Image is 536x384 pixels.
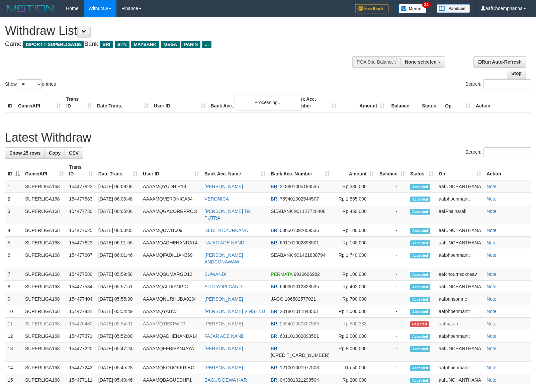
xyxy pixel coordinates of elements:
[332,318,377,330] td: Rp 500,333
[387,93,419,112] th: Balance
[436,330,484,342] td: aafphoenmanit
[437,4,470,13] img: panduan.png
[96,268,140,281] td: [DATE] 05:59:58
[5,41,351,48] h4: Game: Bank:
[436,293,484,305] td: aafbansomne
[66,330,96,342] td: 154477371
[22,249,66,268] td: SUPERLIGA168
[5,205,22,224] td: 3
[271,284,278,289] span: BRI
[65,147,83,159] a: CSV
[332,193,377,205] td: Rp 1,565,000
[140,362,202,374] td: AAAAMQKODOKKRIBO
[5,224,22,237] td: 4
[436,305,484,318] td: aafphoenmanit
[436,249,484,268] td: aafphoenmanit
[5,293,22,305] td: 9
[66,237,96,249] td: 154477623
[66,249,96,268] td: 154477607
[140,293,202,305] td: AAAAMQNURHUDA0204
[140,180,202,193] td: AAAAMQYUDHIR13
[486,252,497,258] a: Note
[96,281,140,293] td: [DATE] 05:57:51
[377,330,408,342] td: -
[204,346,243,351] a: [PERSON_NAME]
[377,180,408,193] td: -
[280,240,319,245] span: Copy 601101002893501 to clipboard
[271,240,278,245] span: BRI
[436,318,484,330] td: aafmaleo
[280,333,319,339] span: Copy 601101002893501 to clipboard
[202,161,268,180] th: Bank Acc. Name: activate to sort column ascending
[280,309,319,314] span: Copy 201801011848501 to clipboard
[204,309,265,314] a: [PERSON_NAME] VINSEND
[280,377,319,383] span: Copy 043301021298504 to clipboard
[181,41,200,48] span: PANIN
[332,362,377,374] td: Rp 50,000
[115,41,129,48] span: BTN
[280,284,319,289] span: Copy 690301012828535 to clipboard
[204,333,244,339] a: FAJAR ADE NAND
[486,184,497,189] a: Note
[5,330,22,342] td: 12
[271,272,292,277] span: PERMATA
[410,378,430,383] span: Accepted
[66,293,96,305] td: 154477404
[96,330,140,342] td: [DATE] 05:52:00
[140,193,202,205] td: AAAAMQVERONICA34
[377,237,408,249] td: -
[355,4,388,13] img: Feedback.jpg
[436,362,484,374] td: aafphoenmanit
[486,346,497,351] a: Note
[410,346,430,352] span: Accepted
[5,93,15,112] th: ID
[271,353,330,358] span: Copy 561601026725537 to clipboard
[22,330,66,342] td: SUPERLIGA168
[332,281,377,293] td: Rp 402,000
[5,342,22,362] td: 13
[410,365,430,371] span: Accepted
[436,237,484,249] td: aafUNCHANTHANA
[96,342,140,362] td: [DATE] 05:47:24
[352,56,400,68] div: PGA Site Balance /
[442,93,473,112] th: Op
[5,362,22,374] td: 14
[410,209,430,215] span: Accepted
[5,24,351,37] h1: Withdraw List
[5,305,22,318] td: 10
[66,205,96,224] td: 154477730
[486,240,497,245] a: Note
[131,41,159,48] span: MAYBANK
[5,147,45,159] a: Show 25 rows
[410,253,430,258] span: Accepted
[486,284,497,289] a: Note
[377,268,408,281] td: -
[22,281,66,293] td: SUPERLIGA168
[486,377,497,383] a: Note
[66,362,96,374] td: 154477243
[294,209,325,214] span: Copy 901127728408 to clipboard
[66,161,96,180] th: Trans ID: activate to sort column ascending
[271,309,278,314] span: BRI
[280,321,319,326] span: Copy 059401000307566 to clipboard
[96,318,140,330] td: [DATE] 05:54:01
[5,180,22,193] td: 1
[419,93,442,112] th: Status
[332,180,377,193] td: Rp 330,000
[66,305,96,318] td: 154477431
[410,334,430,339] span: Accepted
[44,147,65,159] a: Copy
[436,205,484,224] td: aafPhalnarak
[271,252,293,258] span: SEABANK
[161,41,180,48] span: MEGA
[96,305,140,318] td: [DATE] 05:54:49
[377,342,408,362] td: -
[5,268,22,281] td: 7
[332,249,377,268] td: Rp 1,740,000
[204,377,247,383] a: BAGUS DEWA HAR
[49,150,61,156] span: Copy
[22,342,66,362] td: SUPERLIGA168
[332,330,377,342] td: Rp 2,000,000
[484,161,531,180] th: Action
[5,237,22,249] td: 5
